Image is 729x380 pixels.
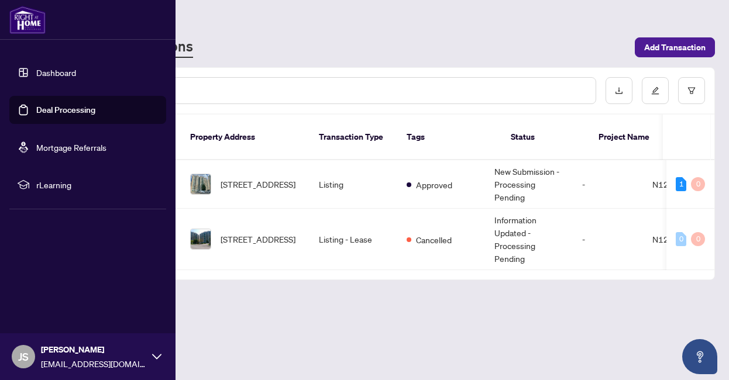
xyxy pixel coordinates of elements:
[691,177,705,191] div: 0
[310,160,397,209] td: Listing
[644,38,706,57] span: Add Transaction
[41,343,146,356] span: [PERSON_NAME]
[221,233,295,246] span: [STREET_ADDRESS]
[642,77,669,104] button: edit
[397,115,501,160] th: Tags
[676,177,686,191] div: 1
[687,87,696,95] span: filter
[485,209,573,270] td: Information Updated - Processing Pending
[589,115,659,160] th: Project Name
[191,174,211,194] img: thumbnail-img
[501,115,589,160] th: Status
[310,115,397,160] th: Transaction Type
[191,229,211,249] img: thumbnail-img
[678,77,705,104] button: filter
[221,178,295,191] span: [STREET_ADDRESS]
[573,160,643,209] td: -
[310,209,397,270] td: Listing - Lease
[682,339,717,374] button: Open asap
[485,160,573,209] td: New Submission - Processing Pending
[181,115,310,160] th: Property Address
[36,105,95,115] a: Deal Processing
[9,6,46,34] img: logo
[36,67,76,78] a: Dashboard
[615,87,623,95] span: download
[416,178,452,191] span: Approved
[652,234,700,244] span: N12158372
[416,233,452,246] span: Cancelled
[676,232,686,246] div: 0
[651,87,659,95] span: edit
[652,179,700,189] span: N12423302
[573,209,643,270] td: -
[606,77,632,104] button: download
[36,178,158,191] span: rLearning
[691,232,705,246] div: 0
[36,142,106,153] a: Mortgage Referrals
[18,348,29,365] span: JS
[635,37,715,57] button: Add Transaction
[41,357,146,370] span: [EMAIL_ADDRESS][DOMAIN_NAME]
